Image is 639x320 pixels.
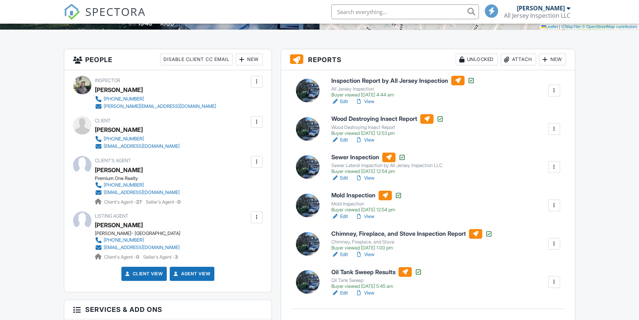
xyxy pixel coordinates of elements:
[64,4,80,20] img: The Best Home Inspection Software - Spectora
[355,251,374,258] a: View
[95,135,180,143] a: [PHONE_NUMBER]
[95,213,128,219] span: Listing Agent
[104,199,143,205] span: Client's Agent -
[355,136,374,144] a: View
[95,84,143,95] div: [PERSON_NAME]
[95,143,180,150] a: [EMAIL_ADDRESS][DOMAIN_NAME]
[95,236,180,244] a: [PHONE_NUMBER]
[331,229,493,251] a: Chimney, Fireplace, and Stove Inspection Report Chimney, Fireplace, and Stove Buyer viewed [DATE]...
[331,207,402,213] div: Buyer viewed [DATE] 12:54 pm
[95,95,216,103] a: [PHONE_NUMBER]
[104,143,180,149] div: [EMAIL_ADDRESS][DOMAIN_NAME]
[236,54,263,65] div: New
[331,267,422,277] h6: Oil Tank Sweep Results
[331,114,444,136] a: Wood Destroying Insect Report Wood Destroying Insect Report Buyer viewed [DATE] 12:53 pm
[331,92,475,98] div: Buyer viewed [DATE] 4:44 am
[95,118,111,123] span: Client
[104,182,144,188] div: [PHONE_NUMBER]
[104,237,144,243] div: [PHONE_NUMBER]
[456,54,498,65] div: Unlocked
[104,190,180,195] div: [EMAIL_ADDRESS][DOMAIN_NAME]
[331,86,475,92] div: All Jersey Inspection
[561,24,581,29] a: © MapTiler
[104,96,144,102] div: [PHONE_NUMBER]
[95,78,120,83] span: Inspector
[95,189,180,196] a: [EMAIL_ADDRESS][DOMAIN_NAME]
[331,278,422,283] div: Oil Tank Sweep
[331,229,493,239] h6: Chimney, Fireplace, and Stove Inspection Report
[136,254,139,260] strong: 0
[95,164,143,176] div: [PERSON_NAME]
[331,153,442,175] a: Sewer Inspection Sewer Lateral Inspection by All Jersey Inspection LLC Buyer viewed [DATE] 12:54 pm
[331,136,348,144] a: Edit
[146,199,180,205] span: Seller's Agent -
[541,24,558,29] a: Leaflet
[559,24,560,29] span: |
[281,49,575,70] h3: Reports
[331,114,444,124] h6: Wood Destroying Insect Report
[175,21,186,27] span: sq. ft.
[177,199,180,205] strong: 0
[172,270,210,278] a: Agent View
[331,76,475,85] h6: Inspection Report by All Jersey Inspection
[331,191,402,200] h6: Mold Inspection
[331,267,422,289] a: Oil Tank Sweep Results Oil Tank Sweep Buyer viewed [DATE] 5:45 am
[331,191,402,213] a: Mold Inspection Mold Inspection Buyer viewed [DATE] 12:54 pm
[331,239,493,245] div: Chimney, Fireplace, and Stove
[331,168,442,174] div: Buyer viewed [DATE] 12:54 pm
[355,289,374,297] a: View
[136,199,142,205] strong: 27
[85,4,146,19] span: SPECTORA
[95,124,143,135] div: [PERSON_NAME]
[95,176,186,181] div: Premium One Realty
[175,254,178,260] strong: 3
[95,158,131,163] span: Client's Agent
[355,174,374,182] a: View
[504,12,570,19] div: All Jersey Inspection LLC
[331,153,442,162] h6: Sewer Inspection
[331,76,475,98] a: Inspection Report by All Jersey Inspection All Jersey Inspection Buyer viewed [DATE] 4:44 am
[539,54,566,65] div: New
[104,136,144,142] div: [PHONE_NUMBER]
[331,4,479,19] input: Search everything...
[331,283,422,289] div: Buyer viewed [DATE] 5:45 am
[104,245,180,251] div: [EMAIL_ADDRESS][DOMAIN_NAME]
[160,54,233,65] div: Disable Client CC Email
[95,219,143,231] div: [PERSON_NAME]
[355,98,374,105] a: View
[95,231,186,236] div: [PERSON_NAME]- [GEOGRAPHIC_DATA]
[159,19,174,27] div: 1860
[331,174,348,182] a: Edit
[64,49,271,70] h3: People
[582,24,637,29] a: © OpenStreetMap contributors
[517,4,565,12] div: [PERSON_NAME]
[95,181,180,189] a: [PHONE_NUMBER]
[331,245,493,251] div: Buyer viewed [DATE] 1:00 pm
[104,103,216,109] div: [PERSON_NAME][EMAIL_ADDRESS][DOMAIN_NAME]
[331,201,402,207] div: Mold Inspection
[64,300,271,319] h3: Services & Add ons
[95,244,180,251] a: [EMAIL_ADDRESS][DOMAIN_NAME]
[331,130,444,136] div: Buyer viewed [DATE] 12:53 pm
[331,163,442,168] div: Sewer Lateral Inspection by All Jersey Inspection LLC
[143,254,178,260] span: Seller's Agent -
[124,270,163,278] a: Client View
[64,10,146,25] a: SPECTORA
[355,213,374,220] a: View
[331,289,348,297] a: Edit
[331,125,444,130] div: Wood Destroying Insect Report
[331,98,348,105] a: Edit
[104,254,140,260] span: Client's Agent -
[138,19,152,27] div: 1946
[331,213,348,220] a: Edit
[501,54,536,65] div: Attach
[95,103,216,110] a: [PERSON_NAME][EMAIL_ADDRESS][DOMAIN_NAME]
[331,251,348,258] a: Edit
